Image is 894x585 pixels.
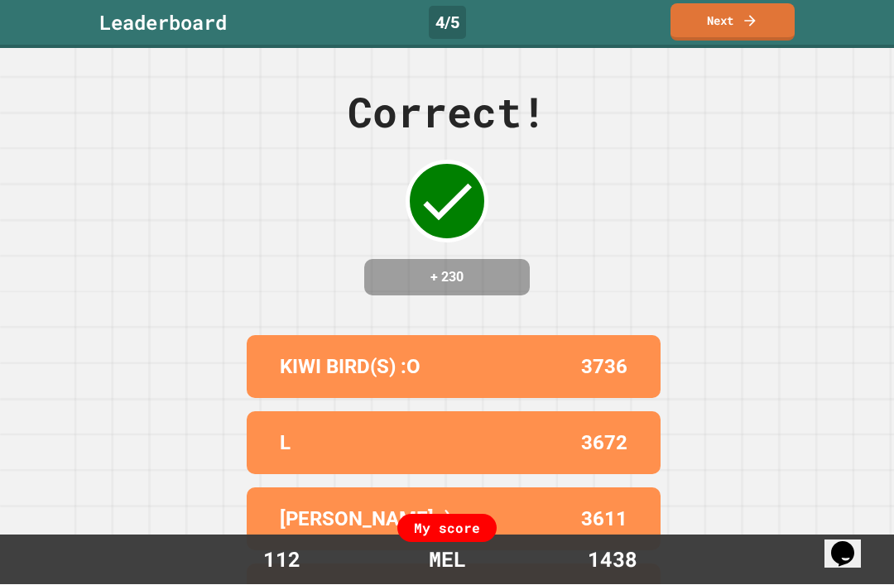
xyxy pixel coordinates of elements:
p: L [280,429,291,458]
div: 112 [219,544,344,576]
iframe: chat widget [824,519,877,568]
p: 3672 [581,429,627,458]
a: Next [670,4,795,41]
div: MEL [412,544,483,576]
h4: + 230 [381,268,513,288]
div: My score [397,515,497,543]
p: KIWI BIRD(S) :O [280,352,421,382]
p: 3736 [581,352,627,382]
p: [PERSON_NAME] :) [280,505,451,535]
div: 1438 [550,544,675,576]
div: Leaderboard [99,8,227,38]
p: 3611 [581,505,627,535]
div: Correct! [348,82,546,144]
div: 4 / 5 [429,7,466,40]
